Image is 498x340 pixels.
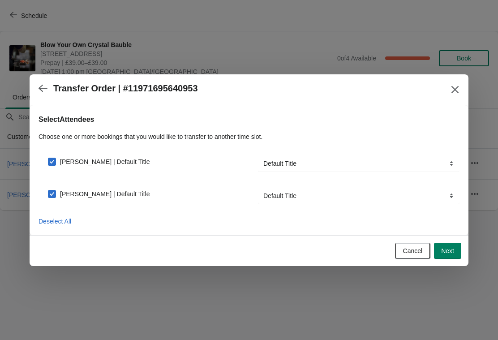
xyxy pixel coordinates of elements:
button: Close [447,82,463,98]
span: Cancel [403,247,423,254]
button: Deselect All [35,213,75,229]
h2: Select Attendees [39,114,459,125]
p: Choose one or more bookings that you would like to transfer to another time slot. [39,132,459,141]
span: [PERSON_NAME] | Default Title [60,189,150,198]
span: Deselect All [39,218,71,225]
h2: Transfer Order | #11971695640953 [53,83,198,94]
button: Cancel [395,243,431,259]
span: [PERSON_NAME] | Default Title [60,157,150,166]
button: Next [434,243,461,259]
span: Next [441,247,454,254]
